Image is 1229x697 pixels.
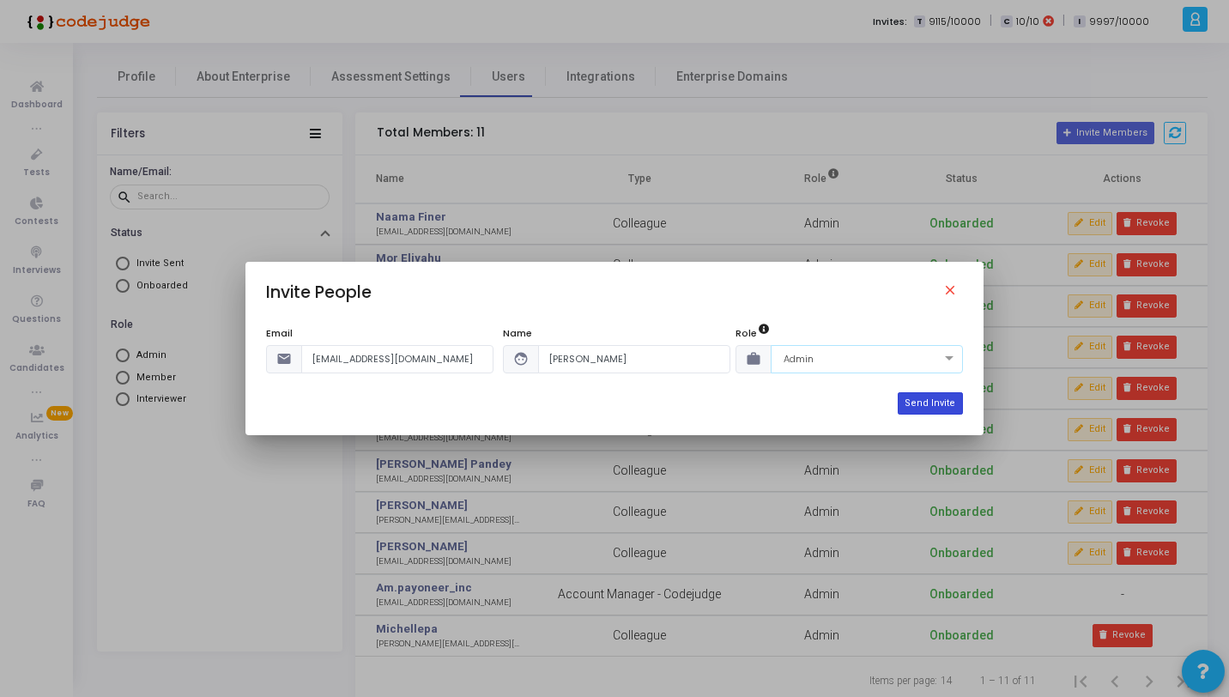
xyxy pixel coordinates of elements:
label: Role [736,326,771,341]
mat-icon: close [942,282,963,303]
button: Send Invite [898,392,962,415]
span: Admin [780,352,814,366]
button: Role [757,323,771,336]
label: Email [266,326,293,341]
label: Name [503,326,532,341]
h3: Invite People [266,282,372,302]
